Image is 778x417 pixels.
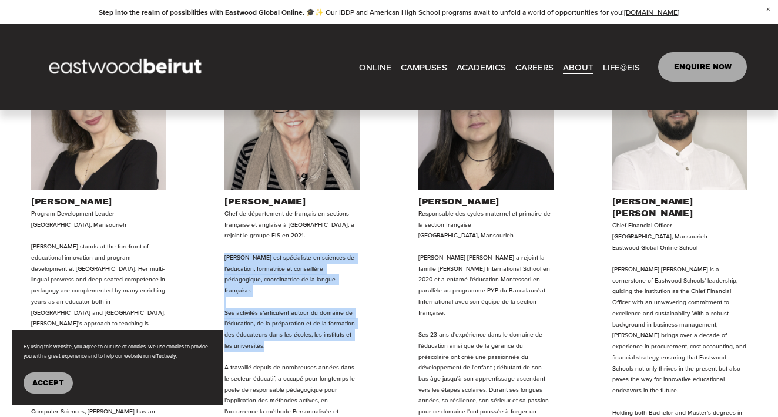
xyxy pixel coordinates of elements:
span: ABOUT [563,59,593,75]
section: Cookie banner [12,330,223,405]
h2: [PERSON_NAME] [31,196,166,207]
p: By using this website, you agree to our use of cookies. We use cookies to provide you with a grea... [24,342,212,361]
span: ACADEMICS [457,59,506,75]
a: ENQUIRE NOW [658,52,747,82]
h2: [PERSON_NAME] [418,196,554,207]
button: Accept [24,372,73,394]
a: folder dropdown [401,58,447,76]
a: folder dropdown [563,58,593,76]
span: Accept [32,379,64,387]
a: [DOMAIN_NAME] [624,7,679,17]
a: CAREERS [515,58,554,76]
a: folder dropdown [603,58,640,76]
a: folder dropdown [457,58,506,76]
a: ONLINE [359,58,391,76]
img: EastwoodIS Global Site [31,37,223,97]
h2: [PERSON_NAME] [PERSON_NAME] [612,196,747,219]
span: LIFE@EIS [603,59,640,75]
h2: [PERSON_NAME] [224,196,360,207]
span: CAMPUSES [401,59,447,75]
